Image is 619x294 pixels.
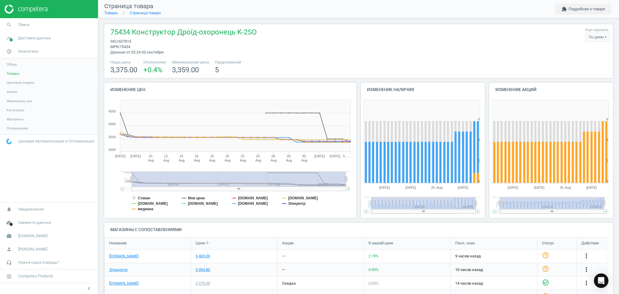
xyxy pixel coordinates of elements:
tspan: Aug [240,158,246,162]
tspan: [DOMAIN_NAME] [138,201,168,206]
text: 6 [606,117,608,121]
tspan: 10. [149,154,153,158]
span: 607815 [118,39,131,44]
div: — [282,253,285,259]
text: 2 [478,159,480,162]
tspan: 16. [195,154,199,158]
span: 3,359.00 [172,66,199,74]
span: Свежесть данных [18,220,51,225]
span: Поиск [18,22,30,28]
tspan: Моя цена [188,196,205,200]
span: Ценовая Автоматизация и Оптимизация [18,139,94,144]
span: 75434 Конструктор Дроїд-охоронець K-2SO [110,27,257,39]
i: more_vert [583,252,590,260]
span: 0.00 % [368,281,379,286]
span: Обзор [7,62,17,67]
span: 3,375.00 [110,66,137,74]
tspan: [DATE] [534,186,544,189]
tspan: Эпицентр [288,201,306,206]
span: К нашей цене [368,240,393,246]
span: Минимальная цена [172,60,209,65]
span: [PERSON_NAME] [18,247,47,252]
tspan: [DOMAIN_NAME] [238,201,268,206]
text: 0 [478,179,480,183]
i: person [3,243,15,255]
button: chevron_left [81,285,96,292]
span: Цена [196,240,205,246]
i: search [3,19,15,31]
text: 4 [478,138,480,142]
tspan: 25. Aug [431,186,442,189]
i: help_outline [542,252,549,259]
tspan: Aug [255,158,261,162]
i: work [3,230,15,242]
h4: Изменение наличия [361,83,485,97]
tspan: Aug [301,158,307,162]
button: more_vert [583,266,590,274]
h4: Магазины с сопоставлениями [104,223,613,237]
button: more_vert [583,279,590,287]
i: notifications [3,204,15,215]
tspan: Aug [179,158,185,162]
tspan: Aug [148,158,154,162]
span: 2.79 % [368,254,379,258]
span: Категории [7,108,24,113]
a: [DOMAIN_NAME] [109,253,138,259]
h4: Изменение цен [104,83,356,97]
button: more_vert [583,252,590,260]
tspan: 22. [241,154,245,158]
tspan: 24. [256,154,261,158]
tspan: [DATE] [130,154,141,158]
text: 2 [606,159,608,162]
button: extensionПодробнее о товаре [555,4,611,15]
span: Страница товара [104,2,153,10]
tspan: [DATE] [507,186,518,189]
tspan: [DOMAIN_NAME] [238,196,268,200]
tspan: 12. [164,154,169,158]
span: 10 часов назад [455,267,533,273]
tspan: медиана [138,207,153,211]
img: wGWNvw8QSZomAAAAABJRU5ErkJggg== [6,139,12,144]
tspan: Aug [163,158,169,162]
tspan: 26. [271,154,276,158]
span: Изменение цен [7,99,32,103]
span: Магазины [7,117,24,122]
tspan: [DATE] [115,154,126,158]
i: help_outline [542,265,549,273]
tspan: 14. [179,154,184,158]
span: Действия [581,240,599,246]
div: По дням [585,33,610,42]
text: 0 [606,179,608,183]
text: 4000 [109,122,116,126]
tspan: [DOMAIN_NAME] [188,201,218,206]
span: Аналитика [18,49,38,54]
span: Товары [7,71,19,76]
span: [DOMAIN_NAME] [18,233,47,239]
span: Статус [542,240,554,246]
tspan: [DATE] [379,186,390,189]
i: headset_mic [3,257,15,268]
span: Отклонение [143,60,166,65]
tspan: Aug [194,158,200,162]
text: 3000 [109,148,116,152]
i: chevron_left [85,285,92,292]
text: 4500 [109,109,116,113]
tspan: Aug [225,158,231,162]
div: — [282,267,285,273]
tspan: [DOMAIN_NAME] [288,196,318,200]
span: +0.4 % [143,66,163,74]
span: Посл. скан [455,240,475,246]
div: Open Intercom Messenger [594,273,608,288]
a: Товары [104,11,118,15]
span: Наша цена [110,60,137,65]
span: Акции [282,240,293,246]
span: скидка [282,281,296,286]
div: 3,394.80 [196,267,210,273]
span: 75434 [120,44,130,49]
span: Уведомления [18,207,44,212]
a: Страница товара [130,11,161,15]
span: 9 часов назад [455,253,533,259]
i: cloud_done [3,217,15,228]
i: check_circle_outline [542,279,549,286]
